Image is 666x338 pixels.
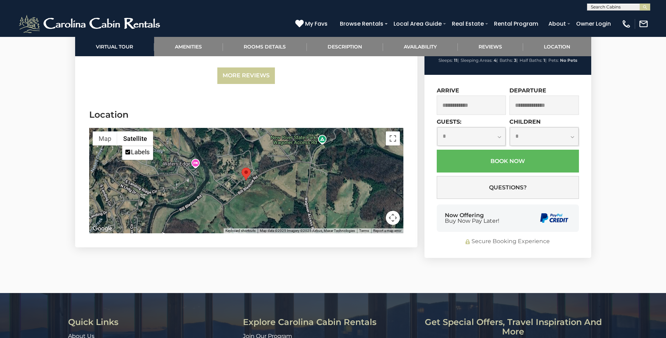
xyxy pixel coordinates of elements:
[437,176,579,199] button: Questions?
[545,18,569,30] a: About
[260,229,355,233] span: Map data ©2025 Imagery ©2025 Airbus, Maxar Technologies
[494,58,496,63] strong: 4
[448,18,487,30] a: Real Estate
[242,168,251,181] div: Twisted Chimney Haven
[75,37,154,56] a: Virtual Tour
[437,150,579,173] button: Book Now
[514,58,516,63] strong: 3
[490,18,542,30] a: Rental Program
[68,318,238,327] h3: Quick Links
[423,318,603,336] h3: Get special offers, travel inspiration and more
[437,87,459,94] label: Arrive
[93,131,117,145] button: Show street map
[91,224,114,233] a: Open this area in Google Maps (opens a new window)
[390,18,445,30] a: Local Area Guide
[445,213,499,224] div: Now Offering
[509,87,546,94] label: Departure
[437,118,461,125] label: Guests:
[217,67,275,84] a: More Reviews
[500,58,513,63] span: Baths:
[454,58,457,63] strong: 11
[445,218,499,224] span: Buy Now Pay Later!
[131,148,150,156] label: Labels
[307,37,383,56] a: Description
[500,56,518,65] li: |
[438,58,453,63] span: Sleeps:
[305,19,328,28] span: My Favs
[373,229,401,233] a: Report a map error
[223,37,307,56] a: Rooms Details
[18,13,163,34] img: White-1-2.png
[509,118,541,125] label: Children
[461,58,493,63] span: Sleeping Areas:
[621,19,631,29] img: phone-regular-white.png
[386,211,400,225] button: Map camera controls
[225,228,256,233] button: Keyboard shortcuts
[89,109,403,121] h3: Location
[437,238,579,246] div: Secure Booking Experience
[543,58,545,63] strong: 1
[243,318,418,327] h3: Explore Carolina Cabin Rentals
[383,37,458,56] a: Availability
[548,58,559,63] span: Pets:
[295,19,329,28] a: My Favs
[461,56,498,65] li: |
[359,229,369,233] a: Terms
[560,58,577,63] strong: No Pets
[117,131,153,145] button: Show satellite imagery
[122,145,153,160] ul: Show satellite imagery
[520,58,542,63] span: Half Baths:
[458,37,523,56] a: Reviews
[123,146,152,159] li: Labels
[438,56,459,65] li: |
[336,18,387,30] a: Browse Rentals
[639,19,648,29] img: mail-regular-white.png
[386,131,400,145] button: Toggle fullscreen view
[523,37,591,56] a: Location
[91,224,114,233] img: Google
[154,37,223,56] a: Amenities
[520,56,547,65] li: |
[573,18,614,30] a: Owner Login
